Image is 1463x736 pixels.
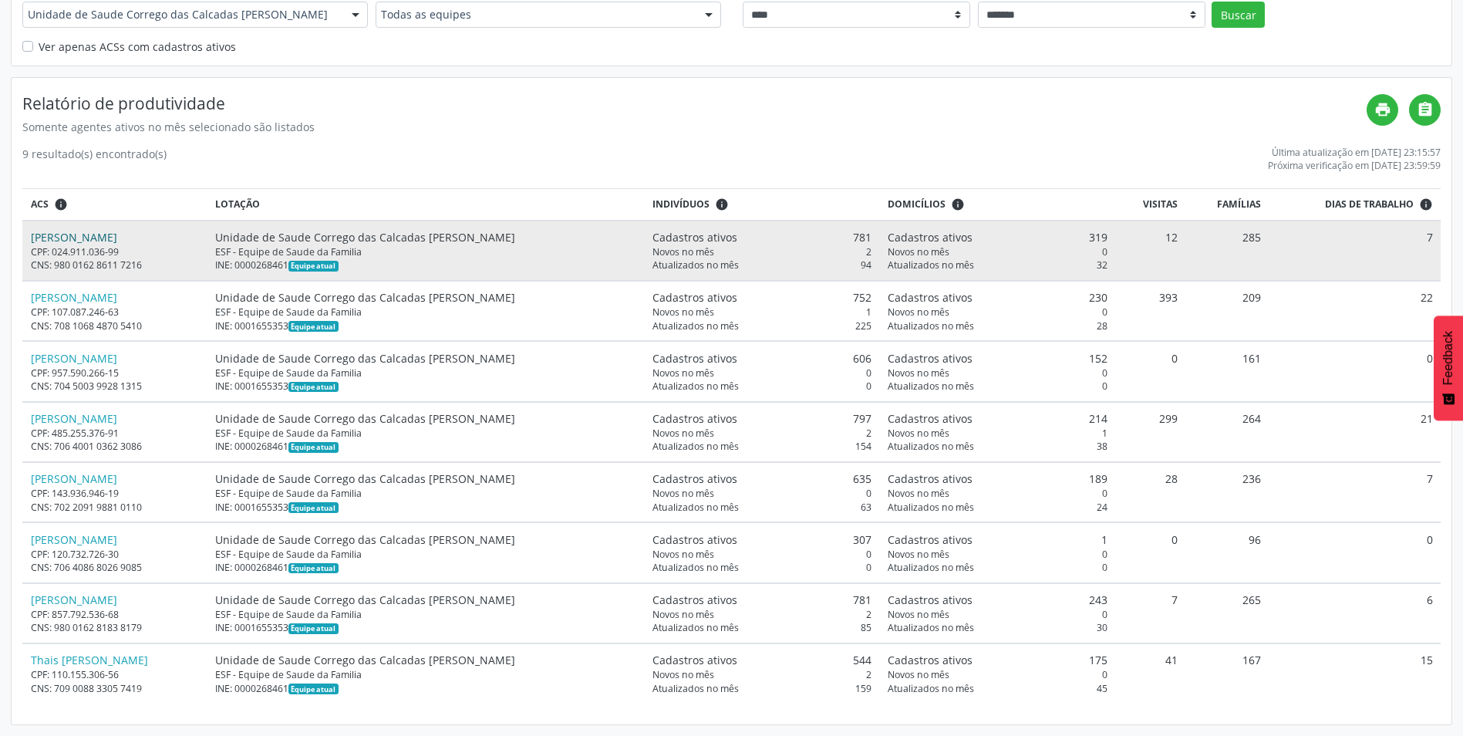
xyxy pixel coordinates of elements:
span: Novos no mês [652,366,714,380]
span: Novos no mês [888,306,949,319]
div: 85 [652,621,872,634]
div: CPF: 857.792.536-68 [31,608,199,621]
span: Esta é a equipe atual deste Agente [288,442,339,453]
td: 12 [1115,221,1185,281]
div: 1 [652,306,872,319]
div: CPF: 120.732.726-30 [31,548,199,561]
div: CNS: 980 0162 8611 7216 [31,258,199,272]
span: Esta é a equipe atual deste Agente [288,382,339,393]
div: CNS: 702 2091 9881 0110 [31,501,199,514]
td: 6 [1269,583,1441,643]
div: 175 [888,652,1107,668]
div: 0 [888,487,1107,500]
td: 0 [1269,341,1441,401]
div: ESF - Equipe de Saude da Familia [215,366,636,380]
td: 7 [1269,462,1441,522]
div: 797 [652,410,872,427]
span: Novos no mês [888,366,949,380]
div: 28 [888,319,1107,333]
div: 0 [652,366,872,380]
span: Cadastros ativos [652,410,737,427]
a: print [1367,94,1398,126]
div: 2 [652,608,872,621]
div: Unidade de Saude Corrego das Calcadas [PERSON_NAME] [215,289,636,306]
th: Visitas [1115,189,1185,221]
div: 635 [652,471,872,487]
span: Atualizados no mês [652,258,739,272]
span: Novos no mês [652,427,714,440]
span: Esta é a equipe atual deste Agente [288,261,339,272]
span: Atualizados no mês [888,621,974,634]
td: 393 [1115,281,1185,341]
div: CNS: 709 0088 3305 7419 [31,682,199,695]
span: Atualizados no mês [888,561,974,574]
div: INE: 0001655353 [215,621,636,634]
td: 0 [1115,341,1185,401]
span: Esta é a equipe atual deste Agente [288,623,339,634]
div: CNS: 704 5003 9928 1315 [31,380,199,393]
td: 7 [1115,583,1185,643]
div: 2 [652,245,872,258]
a: [PERSON_NAME] [31,411,117,426]
div: 225 [652,319,872,333]
a: Thais [PERSON_NAME] [31,653,148,667]
span: Novos no mês [652,548,714,561]
span: Atualizados no mês [652,440,739,453]
span: Novos no mês [888,245,949,258]
div: 1 [888,532,1107,548]
div: CPF: 143.936.946-19 [31,487,199,500]
td: 96 [1186,522,1269,582]
div: 307 [652,532,872,548]
a: [PERSON_NAME] [31,230,117,245]
span: Cadastros ativos [888,229,973,245]
i: Dias em que o(a) ACS fez pelo menos uma visita, ou ficha de cadastro individual ou cadastro domic... [1419,198,1433,211]
div: CNS: 706 4001 0362 3086 [31,440,199,453]
div: ESF - Equipe de Saude da Familia [215,668,636,681]
div: ESF - Equipe de Saude da Familia [215,608,636,621]
div: 0 [888,548,1107,561]
span: Atualizados no mês [652,682,739,695]
span: Atualizados no mês [888,319,974,333]
div: 0 [652,548,872,561]
div: 230 [888,289,1107,306]
span: Atualizados no mês [652,501,739,514]
div: 2 [652,668,872,681]
div: 9 resultado(s) encontrado(s) [22,146,167,172]
span: Novos no mês [652,245,714,258]
a: [PERSON_NAME] [31,351,117,366]
span: Domicílios [888,198,946,211]
div: 45 [888,682,1107,695]
h4: Relatório de produtividade [22,94,1367,113]
div: ESF - Equipe de Saude da Familia [215,487,636,500]
div: CPF: 107.087.246-63 [31,306,199,319]
td: 22 [1269,281,1441,341]
div: 752 [652,289,872,306]
span: Novos no mês [652,487,714,500]
div: 189 [888,471,1107,487]
div: 38 [888,440,1107,453]
span: Esta é a equipe atual deste Agente [288,321,339,332]
div: 159 [652,682,872,695]
div: 781 [652,592,872,608]
div: INE: 0001655353 [215,380,636,393]
div: CNS: 706 4086 8026 9085 [31,561,199,574]
div: Unidade de Saude Corrego das Calcadas [PERSON_NAME] [215,229,636,245]
div: 781 [652,229,872,245]
span: Cadastros ativos [888,532,973,548]
span: Atualizados no mês [652,380,739,393]
div: 544 [652,652,872,668]
div: 0 [888,561,1107,574]
span: Atualizados no mês [888,501,974,514]
div: 0 [652,380,872,393]
div: 0 [888,668,1107,681]
div: 30 [888,621,1107,634]
i: <div class="text-left"> <div> <strong>Cadastros ativos:</strong> Cadastros que estão vinculados a... [951,198,965,211]
div: 1 [888,427,1107,440]
div: INE: 0000268461 [215,682,636,695]
div: CNS: 980 0162 8183 8179 [31,621,199,634]
div: ESF - Equipe de Saude da Familia [215,306,636,319]
span: Novos no mês [888,608,949,621]
span: Atualizados no mês [888,258,974,272]
div: Unidade de Saude Corrego das Calcadas [PERSON_NAME] [215,410,636,427]
div: Unidade de Saude Corrego das Calcadas [PERSON_NAME] [215,350,636,366]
